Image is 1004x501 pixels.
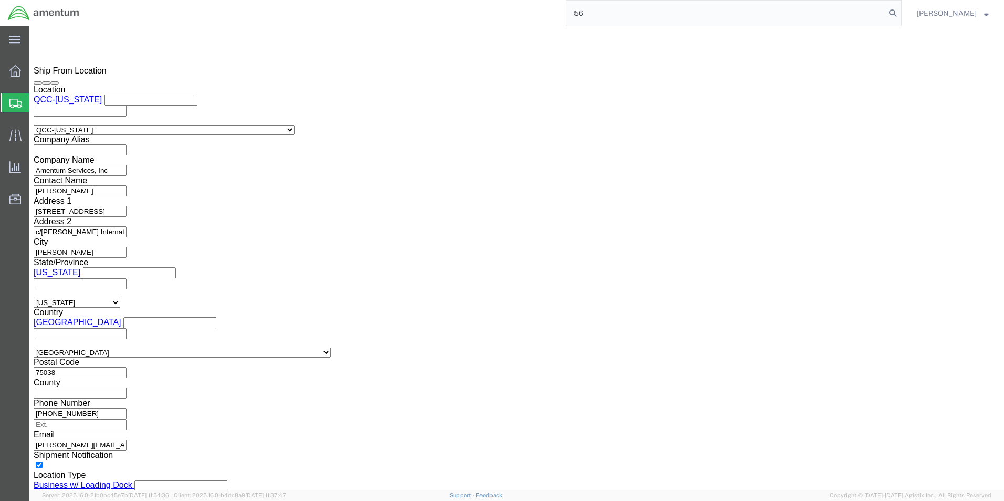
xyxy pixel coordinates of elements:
span: Claudia Fernandez [917,7,977,19]
a: Support [449,492,476,498]
span: Client: 2025.16.0-b4dc8a9 [174,492,286,498]
span: [DATE] 11:54:36 [128,492,169,498]
span: Server: 2025.16.0-21b0bc45e7b [42,492,169,498]
span: [DATE] 11:37:47 [245,492,286,498]
span: Copyright © [DATE]-[DATE] Agistix Inc., All Rights Reserved [830,491,991,500]
a: Feedback [476,492,503,498]
input: Search for shipment number, reference number [566,1,885,26]
img: logo [7,5,80,21]
button: [PERSON_NAME] [916,7,989,19]
iframe: FS Legacy Container [29,26,1004,490]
